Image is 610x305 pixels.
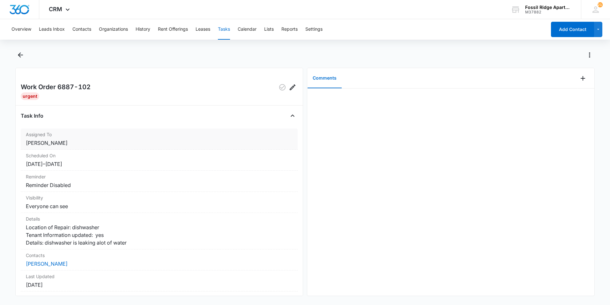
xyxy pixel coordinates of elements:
div: DetailsLocation of Repair: dishwasher Tenant Information updated: yes Details: dishwasher is leak... [21,213,298,249]
button: Lists [264,19,274,40]
dd: [DATE] [26,281,293,289]
a: [PERSON_NAME] [26,261,68,267]
button: Tasks [218,19,230,40]
button: Reports [281,19,298,40]
button: Calendar [238,19,257,40]
dd: Location of Repair: dishwasher Tenant Information updated: yes Details: dishwasher is leaking alo... [26,223,293,246]
dt: Visibility [26,194,293,201]
button: History [136,19,150,40]
dt: Created On [26,294,293,301]
button: Add Comment [578,73,588,83]
button: Back [15,50,25,60]
div: VisibilityEveryone can see [21,192,298,213]
dt: Assigned To [26,131,293,138]
span: CRM [49,6,62,12]
div: account id [525,10,572,14]
button: Overview [11,19,31,40]
div: ReminderReminder Disabled [21,171,298,192]
dd: Reminder Disabled [26,181,293,189]
button: Leases [196,19,210,40]
button: Rent Offerings [158,19,188,40]
button: Organizations [99,19,128,40]
dd: [DATE] – [DATE] [26,160,293,168]
dd: Everyone can see [26,202,293,210]
h4: Task Info [21,112,43,120]
dt: Reminder [26,173,293,180]
div: account name [525,5,572,10]
dt: Scheduled On [26,152,293,159]
button: Comments [308,68,342,88]
button: Add Contact [551,22,594,37]
div: Contacts[PERSON_NAME] [21,249,298,270]
button: Settings [305,19,323,40]
button: Leads Inbox [39,19,65,40]
dt: Contacts [26,252,293,259]
button: Edit [287,82,298,92]
div: Urgent [21,92,39,100]
span: 211 [598,2,603,7]
dt: Details [26,215,293,222]
div: notifications count [598,2,603,7]
dd: [PERSON_NAME] [26,139,293,147]
div: Assigned To[PERSON_NAME] [21,129,298,150]
button: Close [287,111,298,121]
dt: Last Updated [26,273,293,280]
button: Actions [584,50,595,60]
h2: Work Order 6887-102 [21,82,91,92]
div: Scheduled On[DATE]–[DATE] [21,150,298,171]
div: Last Updated[DATE] [21,270,298,292]
button: Contacts [72,19,91,40]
